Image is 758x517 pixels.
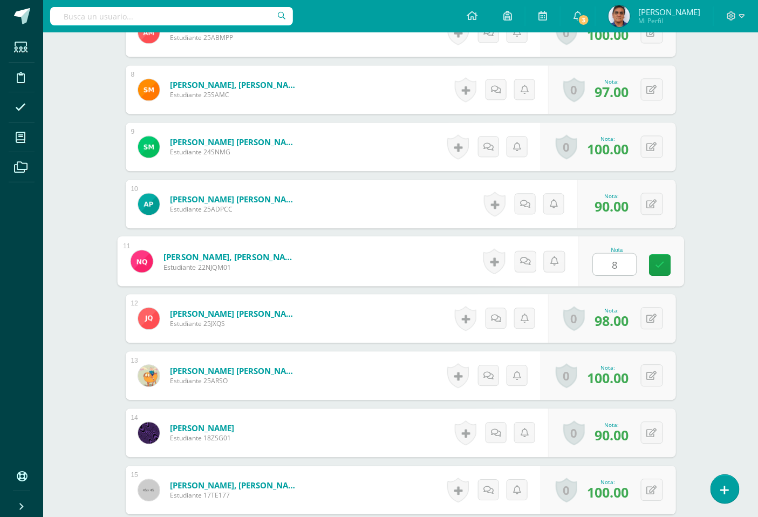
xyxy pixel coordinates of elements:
div: Nota: [588,135,629,142]
span: 90.00 [595,197,629,215]
img: 7388f2e29a4c387b5ffeb8877dd3829d.png [138,365,160,386]
span: Estudiante 22NJQM01 [163,262,296,272]
img: 45x45 [138,479,160,501]
a: [PERSON_NAME] [PERSON_NAME] [170,137,299,147]
img: a425d1c5cfa9473e0872c5843e53a486.png [138,422,160,444]
span: Estudiante 25ADPCC [170,205,299,214]
a: [PERSON_NAME] [170,423,234,433]
img: fb1d236bc03aac6c6b8e5e5ccda786c2.png [138,79,160,100]
span: Estudiante 17TE177 [170,491,299,500]
img: 1d25083a066e8e5636a04ee059a3882b.png [138,136,160,158]
a: 0 [563,77,585,102]
a: [PERSON_NAME] [PERSON_NAME] [170,365,299,376]
a: [PERSON_NAME], [PERSON_NAME] [170,79,299,90]
input: Busca un usuario... [50,7,293,25]
a: 0 [556,363,577,388]
a: 0 [556,20,577,45]
span: Estudiante 18ZSG01 [170,433,234,443]
div: Nota: [588,478,629,486]
span: 98.00 [595,311,629,330]
span: 100.00 [588,483,629,501]
span: Estudiante 24SNMG [170,147,299,157]
a: [PERSON_NAME] [PERSON_NAME] [170,194,299,205]
span: Estudiante 25ARSO [170,376,299,385]
span: Estudiante 25JXQS [170,319,299,328]
input: 0-100.0 [593,254,636,275]
span: Estudiante 25ABMPP [170,33,299,42]
div: Nota: [595,192,629,200]
span: 97.00 [595,83,629,101]
span: [PERSON_NAME] [638,6,700,17]
a: 0 [556,134,577,159]
div: Nota: [595,78,629,85]
span: Estudiante 25SAMC [170,90,299,99]
img: f73b5492a0cec0ff2cfe0eaced5ba4cc.png [131,250,153,272]
div: Nota: [588,364,629,371]
a: [PERSON_NAME] [PERSON_NAME] [170,308,299,319]
span: 100.00 [588,140,629,158]
a: [PERSON_NAME], [PERSON_NAME] [170,480,299,491]
span: 100.00 [588,25,629,44]
a: 0 [563,420,585,445]
div: Nota [592,247,641,253]
div: Nota: [595,307,629,314]
span: 90.00 [595,426,629,444]
a: 0 [556,478,577,502]
img: 273b6853e3968a0849ea5b67cbf1d59c.png [609,5,630,27]
img: 46b37497439f550735bb953ad5b88659.png [138,308,160,329]
span: 3 [578,14,590,26]
span: Mi Perfil [638,16,700,25]
a: [PERSON_NAME], [PERSON_NAME] [163,251,296,262]
div: Nota: [595,421,629,428]
a: 0 [563,306,585,331]
img: 4695b65ad60148bfff6a2dcde76794ff.png [138,193,160,215]
span: 100.00 [588,369,629,387]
